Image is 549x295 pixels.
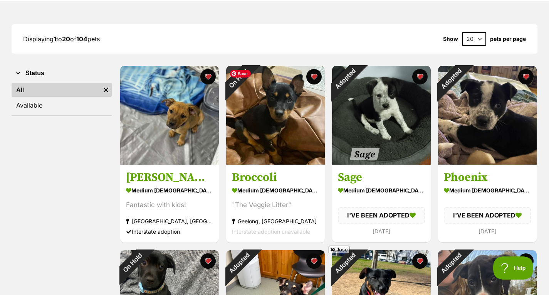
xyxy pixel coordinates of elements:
img: Sage [332,66,431,165]
div: medium [DEMOGRAPHIC_DATA] Dog [232,185,319,196]
h3: Broccoli [232,170,319,185]
div: medium [DEMOGRAPHIC_DATA] Dog [444,185,531,196]
div: [GEOGRAPHIC_DATA], [GEOGRAPHIC_DATA] [126,216,213,227]
h3: Phoenix [444,170,531,185]
div: [DATE] [444,226,531,236]
iframe: Help Scout Beacon - Open [493,256,534,280]
button: Status [12,68,112,78]
h3: Sage [338,170,425,185]
a: Adopted [438,158,537,166]
div: medium [DEMOGRAPHIC_DATA] Dog [126,185,213,196]
a: Sage medium [DEMOGRAPHIC_DATA] Dog I'VE BEEN ADOPTED [DATE] favourite [332,165,431,242]
button: favourite [306,69,322,84]
strong: 104 [76,35,87,43]
div: Interstate adoption [126,227,213,237]
button: favourite [518,253,534,269]
img: Broccoli [226,66,325,165]
h3: [PERSON_NAME] [126,170,213,185]
img: Phoenix [438,66,537,165]
a: Adopted [332,158,431,166]
a: Remove filter [100,83,112,97]
span: Close [329,246,349,253]
a: Available [12,98,112,112]
iframe: Advertisement [88,256,462,291]
a: Phoenix medium [DEMOGRAPHIC_DATA] Dog I'VE BEEN ADOPTED [DATE] favourite [438,165,537,242]
img: Ursula [120,66,219,165]
a: On Hold [226,158,325,166]
span: Interstate adoption unavailable [232,229,310,235]
div: [DATE] [338,226,425,236]
strong: 1 [54,35,56,43]
strong: 20 [62,35,70,43]
button: favourite [200,69,216,84]
a: Broccoli medium [DEMOGRAPHIC_DATA] Dog "The Veggie Litter" Geelong, [GEOGRAPHIC_DATA] Interstate ... [226,165,325,243]
button: favourite [518,69,534,84]
div: "The Veggie Litter" [232,200,319,211]
button: favourite [412,69,428,84]
label: pets per page [490,36,526,42]
div: Geelong, [GEOGRAPHIC_DATA] [232,216,319,227]
div: Adopted [428,56,474,102]
div: Fantastic with kids! [126,200,213,211]
div: I'VE BEEN ADOPTED [338,207,425,224]
span: Save [230,70,251,78]
span: Displaying to of pets [23,35,100,43]
a: All [12,83,100,97]
div: Adopted [322,56,368,102]
span: Show [443,36,458,42]
div: On Hold [217,56,261,101]
a: [PERSON_NAME] medium [DEMOGRAPHIC_DATA] Dog Fantastic with kids! [GEOGRAPHIC_DATA], [GEOGRAPHIC_D... [120,165,219,243]
div: Status [12,81,112,115]
div: medium [DEMOGRAPHIC_DATA] Dog [338,185,425,196]
div: I'VE BEEN ADOPTED [444,207,531,224]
